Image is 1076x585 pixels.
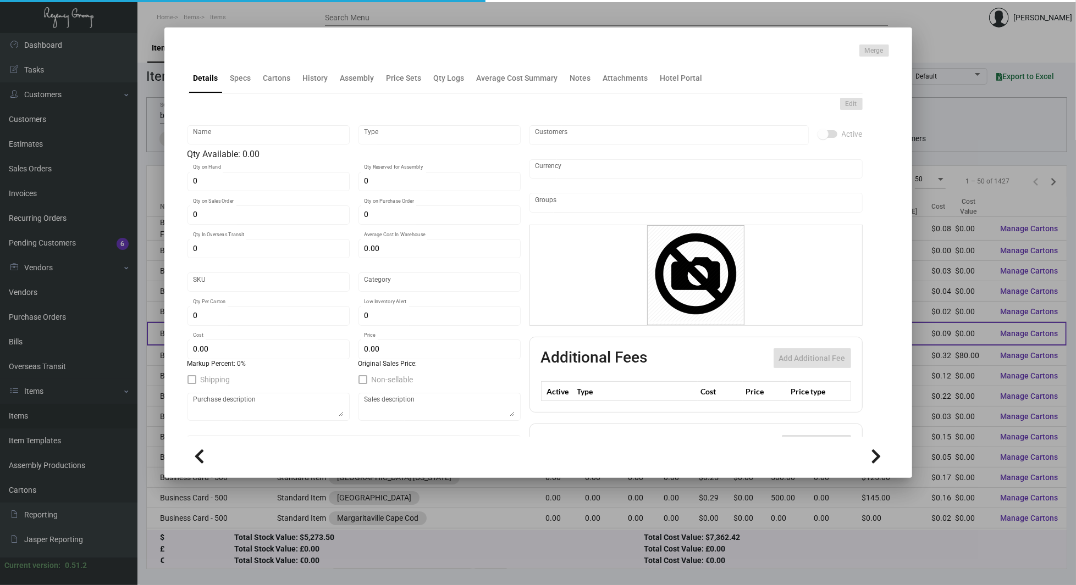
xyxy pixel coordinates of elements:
div: Current version: [4,560,60,571]
div: Assembly [340,73,374,84]
div: 0.51.2 [65,560,87,571]
div: Qty Available: 0.00 [187,148,521,161]
div: Attachments [603,73,648,84]
div: History [303,73,328,84]
h2: Additional Fees [541,348,648,368]
th: Cost [698,382,743,401]
button: Edit [840,98,863,110]
div: Price Sets [387,73,422,84]
div: Specs [230,73,251,84]
h2: Item Vendors [541,435,633,455]
th: Active [541,382,575,401]
span: Shipping [201,373,230,386]
span: Edit [846,99,857,109]
span: Non-sellable [372,373,413,386]
div: Average Cost Summary [477,73,558,84]
div: Notes [570,73,591,84]
div: Cartons [263,73,291,84]
th: Type [575,382,698,401]
div: Qty Logs [434,73,465,84]
th: Price type [788,382,837,401]
span: Active [842,127,863,141]
th: Price [743,382,788,401]
button: Merge [859,44,889,57]
span: Add Additional Fee [779,354,846,363]
button: Add item Vendor [782,435,851,455]
span: Merge [865,46,884,55]
button: Add Additional Fee [774,348,851,368]
div: Hotel Portal [660,73,703,84]
div: Details [194,73,218,84]
input: Add new.. [535,198,857,207]
input: Add new.. [535,131,803,140]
